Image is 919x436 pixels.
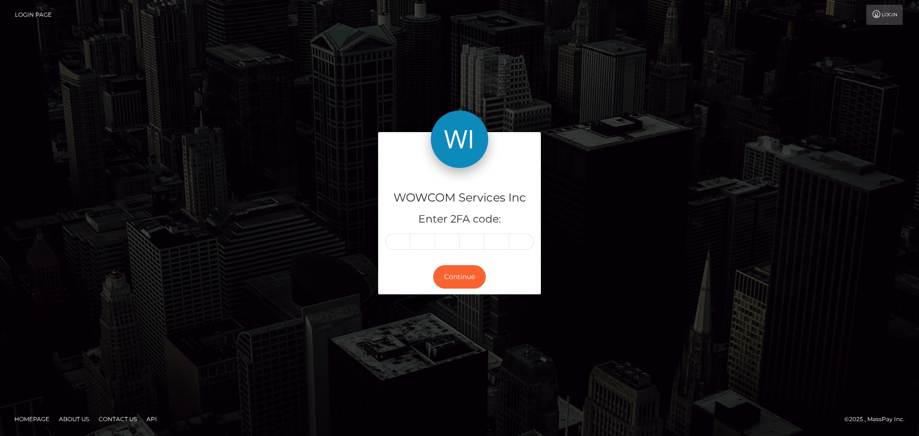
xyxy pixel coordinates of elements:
[15,5,52,25] a: Login Page
[431,111,488,168] img: WOWCOM Services Inc
[433,265,486,289] button: Continue
[11,412,53,426] a: Homepage
[385,190,534,206] h4: WOWCOM Services Inc
[55,412,93,426] a: About Us
[844,414,912,425] div: © 2025 , MassPay Inc.
[143,412,161,426] a: API
[385,212,534,227] h5: Enter 2FA code:
[866,5,903,25] a: Login
[95,412,141,426] a: Contact Us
